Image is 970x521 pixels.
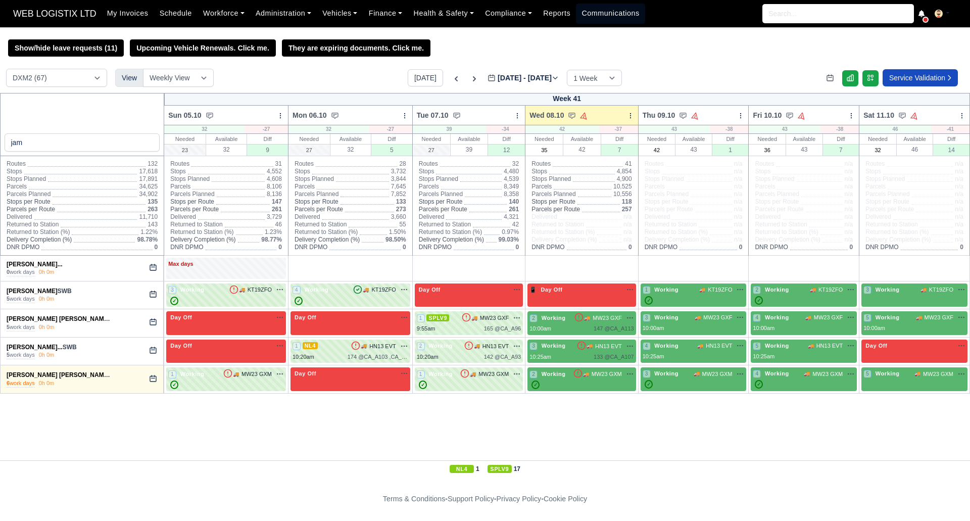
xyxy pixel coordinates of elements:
span: KT19ZFO [248,286,272,294]
div: Needed [749,134,786,144]
a: [PERSON_NAME]... [7,344,63,351]
div: 46 [859,125,931,133]
span: Stops [295,168,310,175]
a: Privacy Policy [497,495,542,503]
span: 133 @ [594,354,610,360]
a: Vehicles [317,4,363,23]
span: Returned to Station (%) [295,228,358,236]
span: n/a [623,228,632,235]
span: 3,729 [267,213,282,220]
span: 4,480 [504,168,519,175]
span: n/a [845,198,853,205]
span: 1.50% [389,228,406,235]
span: Parcels per Route [645,206,693,213]
span: Stops [170,168,186,175]
span: 7,852 [391,191,406,198]
span: Returned to Station [170,221,222,228]
span: n/a [955,228,963,235]
span: HN13 EVT [706,342,733,350]
a: Support Policy [448,495,494,503]
span: 1.22% [140,228,158,235]
div: 7 [823,144,859,156]
span: n/a [955,183,963,190]
a: Finance [363,4,408,23]
span: Delivered [645,213,670,221]
span: 3,732 [391,168,406,175]
span: Stops per Route [295,198,338,206]
span: 8,106 [267,183,282,190]
span: 140 [509,198,519,205]
div: 0h 0m [39,295,55,303]
span: 1.23% [265,228,282,235]
span: HN13 EVT [369,342,396,351]
span: Delivered [170,213,196,221]
span: Parcels [755,183,775,191]
span: Parcels [531,183,552,191]
div: Available [786,134,822,144]
button: Show/hide leave requests (11) [8,39,124,57]
a: Reports [538,4,576,23]
span: n/a [845,206,853,213]
span: 0 [155,244,158,251]
span: Delivery Completion (%) [295,236,360,244]
span: Delivery Completion (%) [755,236,820,244]
span: Parcels Planned [531,191,575,198]
span: WEB LOGISTIX LTD [8,4,102,24]
div: Available [675,134,712,144]
span: 4,539 [504,175,519,182]
span: Returned to Station [7,221,59,228]
span: MW23 GXF [814,313,843,322]
span: Parcels [419,183,439,191]
span: n/a [734,228,743,235]
span: n/a [955,221,963,228]
span: Returned to Station [419,221,471,228]
span: 41 [625,160,632,167]
span: 135 [148,198,158,205]
span: Stops [645,168,660,175]
span: Stops Planned [7,175,46,183]
span: Stops Planned [531,175,571,183]
span: 28 [399,160,406,167]
span: MW23 GXF [925,313,953,322]
span: Returned to Station (%) [865,228,929,236]
span: 4,900 [617,175,632,182]
span: Stops Planned [865,175,905,183]
span: 99.03% [499,236,519,243]
button: [DATE] [408,69,443,86]
div: 32 [164,125,245,133]
div: 0h 0m [39,268,55,276]
span: Routes [755,160,774,168]
span: Parcels Planned [755,191,799,198]
span: Sat 11.10 [863,110,894,120]
span: n/a [845,236,853,243]
div: 0h 0m [39,351,55,359]
div: 9 [247,144,288,156]
span: 17,618 [139,168,158,175]
span: n/a [845,175,853,182]
span: n/a [955,175,963,182]
span: 4,854 [617,168,632,175]
span: Stops Planned [419,175,458,183]
span: Parcels per Route [170,206,219,213]
label: [DATE] - [DATE] [488,72,559,84]
span: Parcels Planned [419,191,463,198]
span: Parcels per Route [419,206,467,213]
span: Delivered [531,213,557,221]
div: Available [563,134,600,144]
span: n/a [623,236,632,243]
span: Routes [419,160,438,168]
iframe: Chat Widget [919,472,970,521]
span: Parcels [295,183,315,191]
span: Fri 10.10 [753,110,782,120]
div: 12 [488,144,525,156]
a: [PERSON_NAME]... [7,261,63,268]
span: Routes [7,160,26,168]
a: [PERSON_NAME] [PERSON_NAME] [7,371,110,378]
span: 174 @ [348,354,364,360]
span: HN13 EVT [816,342,843,350]
span: Routes [531,160,551,168]
span: 147 [272,198,282,205]
div: -38 [820,125,859,133]
span: Stops per Route [170,198,214,206]
span: Routes [170,160,189,168]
